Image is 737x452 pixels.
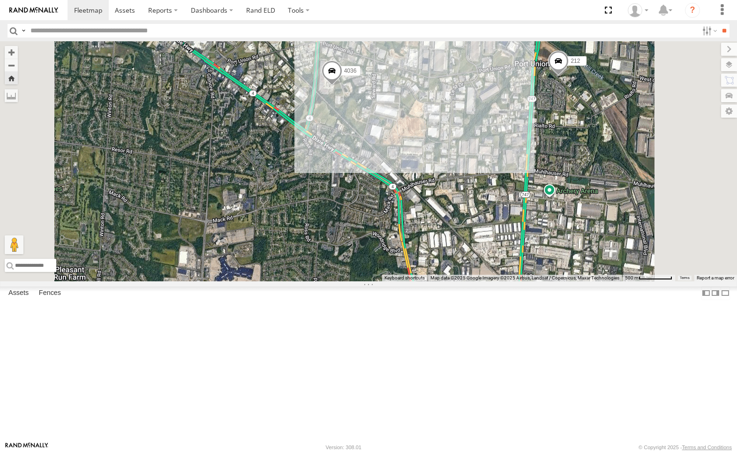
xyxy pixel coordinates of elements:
i: ? [685,3,700,18]
label: Dock Summary Table to the Right [711,286,720,300]
label: Hide Summary Table [721,286,730,300]
label: Assets [4,286,33,300]
label: Search Filter Options [699,24,719,38]
div: Version: 308.01 [326,444,361,450]
a: Terms (opens in new tab) [680,276,690,280]
button: Keyboard shortcuts [384,275,425,281]
label: Measure [5,89,18,102]
img: rand-logo.svg [9,7,58,14]
label: Map Settings [721,105,737,118]
a: Terms and Conditions [682,444,732,450]
span: 4036 [344,68,357,75]
label: Search Query [20,24,27,38]
span: 212 [571,58,580,65]
span: 500 m [625,275,639,280]
a: Visit our Website [5,443,48,452]
div: © Copyright 2025 - [639,444,732,450]
div: Mike Seta [624,3,652,17]
button: Drag Pegman onto the map to open Street View [5,235,23,254]
button: Zoom out [5,59,18,72]
button: Zoom in [5,46,18,59]
label: Dock Summary Table to the Left [701,286,711,300]
button: Map Scale: 500 m per 68 pixels [622,275,675,281]
a: Report a map error [697,275,734,280]
span: Map data ©2025 Google Imagery ©2025 Airbus, Landsat / Copernicus, Maxar Technologies [430,275,619,280]
label: Fences [34,286,66,300]
button: Zoom Home [5,72,18,84]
